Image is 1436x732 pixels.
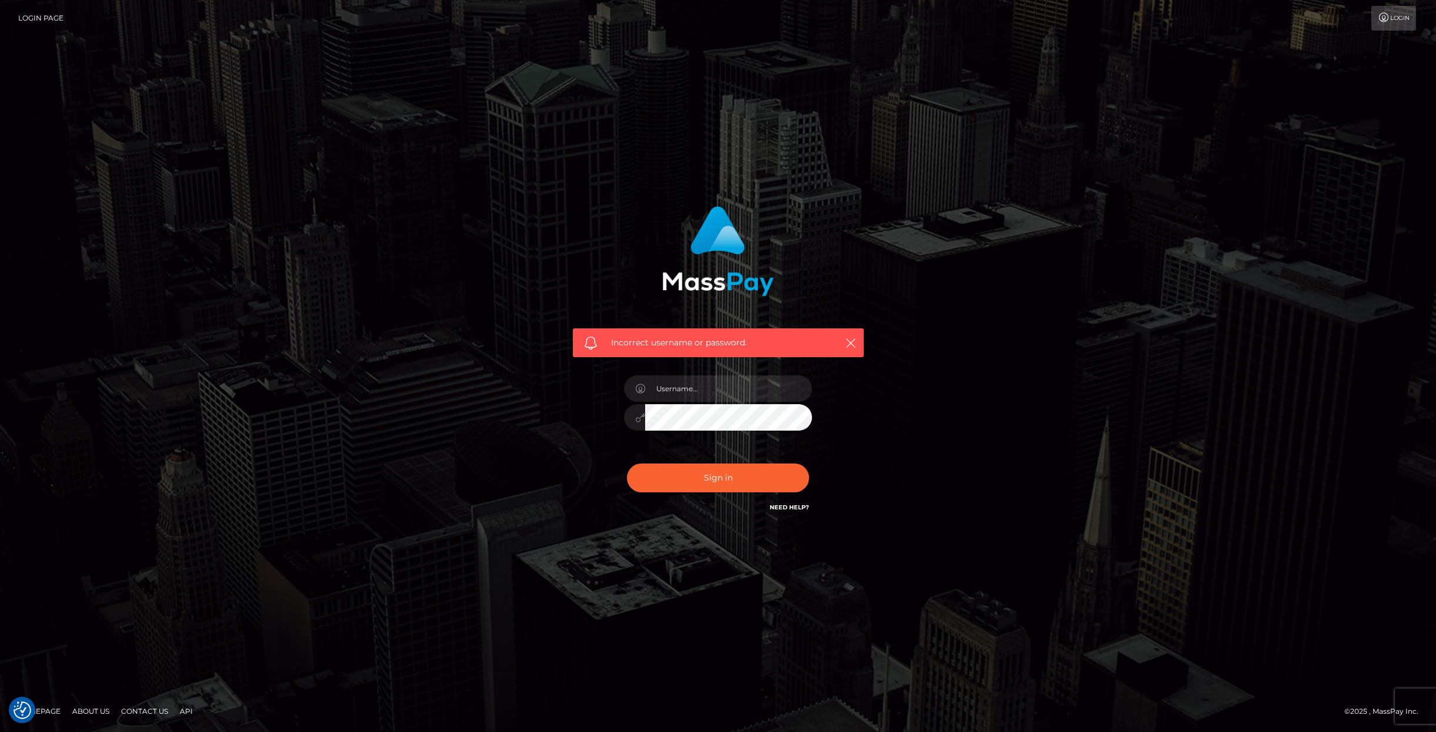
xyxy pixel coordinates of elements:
a: Login [1371,6,1416,31]
div: © 2025 , MassPay Inc. [1344,705,1427,718]
input: Username... [645,375,812,402]
button: Sign in [627,464,809,492]
a: API [175,702,197,720]
img: Revisit consent button [14,701,31,719]
a: About Us [68,702,114,720]
a: Contact Us [116,702,173,720]
img: MassPay Login [662,206,774,296]
a: Need Help? [770,503,809,511]
a: Login Page [18,6,63,31]
button: Consent Preferences [14,701,31,719]
span: Incorrect username or password. [611,337,826,349]
a: Homepage [13,702,65,720]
